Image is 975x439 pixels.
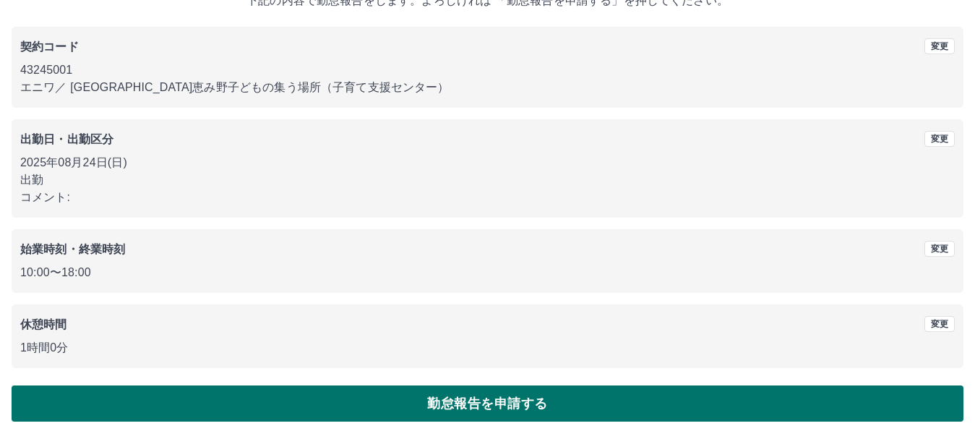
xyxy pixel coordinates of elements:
button: 変更 [924,316,955,332]
p: 1時間0分 [20,339,955,357]
b: 休憩時間 [20,318,67,331]
b: 始業時刻・終業時刻 [20,243,125,255]
button: 変更 [924,241,955,257]
p: コメント: [20,189,955,206]
b: 出勤日・出勤区分 [20,133,113,145]
button: 勤怠報告を申請する [12,385,963,422]
b: 契約コード [20,41,79,53]
p: 2025年08月24日(日) [20,154,955,171]
button: 変更 [924,131,955,147]
p: 10:00 〜 18:00 [20,264,955,281]
p: 43245001 [20,61,955,79]
p: 出勤 [20,171,955,189]
p: エニワ ／ [GEOGRAPHIC_DATA]恵み野子どもの集う場所（子育て支援センター） [20,79,955,96]
button: 変更 [924,38,955,54]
